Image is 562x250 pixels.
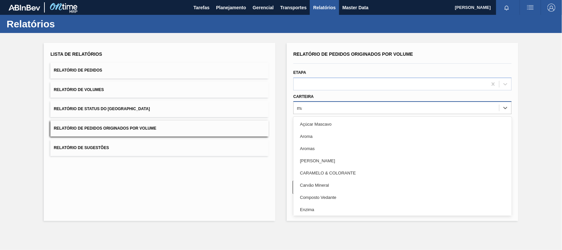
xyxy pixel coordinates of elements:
img: TNhmsLtSVTkK8tSr43FrP2fwEKptu5GPRR3wAAAABJRU5ErkJggg== [9,5,40,11]
button: Relatório de Status do [GEOGRAPHIC_DATA] [50,101,269,117]
span: Relatório de Status do [GEOGRAPHIC_DATA] [54,107,150,111]
img: Logout [548,4,555,12]
div: CARAMELO & COLORANTE [293,167,512,179]
div: Aroma [293,130,512,142]
span: Transportes [280,4,307,12]
div: Composto Vedante [293,191,512,203]
button: Limpar [293,181,399,194]
span: Gerencial [253,4,274,12]
span: Relatório de Pedidos Originados por Volume [293,51,413,57]
button: Relatório de Pedidos Originados por Volume [50,120,269,137]
span: Master Data [342,4,368,12]
button: Relatório de Sugestões [50,140,269,156]
span: Relatórios [313,4,335,12]
div: Açúcar Mascavo [293,118,512,130]
span: Planejamento [216,4,246,12]
label: Carteira [293,94,314,99]
span: Relatório de Volumes [54,87,104,92]
span: Lista de Relatórios [50,51,102,57]
button: Relatório de Volumes [50,82,269,98]
button: Notificações [496,3,517,12]
span: Relatório de Pedidos [54,68,102,73]
button: Relatório de Pedidos [50,62,269,78]
img: userActions [526,4,534,12]
h1: Relatórios [7,20,123,28]
span: Tarefas [194,4,210,12]
div: Enzima [293,203,512,216]
div: Aromas [293,142,512,155]
span: Relatório de Pedidos Originados por Volume [54,126,156,131]
div: [PERSON_NAME] [293,155,512,167]
span: Relatório de Sugestões [54,145,109,150]
div: Carvão Mineral [293,179,512,191]
label: Etapa [293,70,306,75]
